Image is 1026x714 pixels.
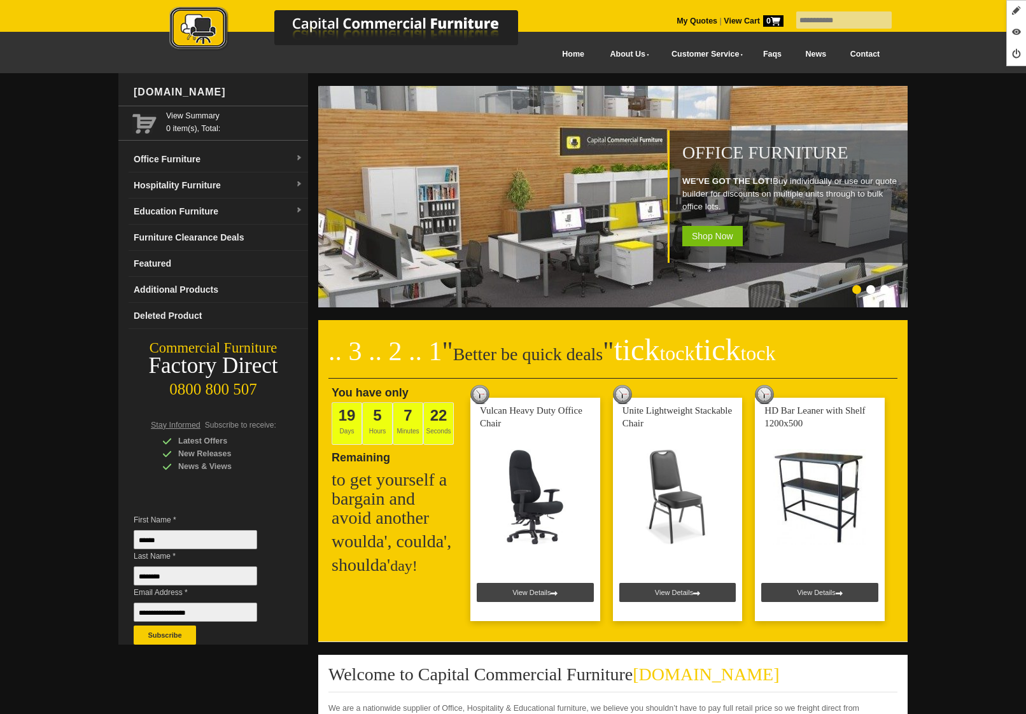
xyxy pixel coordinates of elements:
[129,225,308,251] a: Furniture Clearance Deals
[659,342,694,365] span: tock
[318,86,910,307] img: Office Furniture
[755,385,774,404] img: tick tock deal clock
[763,15,784,27] span: 0
[318,300,910,309] a: Office Furniture WE'VE GOT THE LOT!Buy individually or use our quote builder for discounts on mul...
[404,407,412,424] span: 7
[134,550,276,563] span: Last Name *
[852,285,861,294] li: Page dot 1
[162,447,283,460] div: New Releases
[677,17,717,25] a: My Quotes
[151,421,200,430] span: Stay Informed
[682,143,901,162] h1: Office Furniture
[430,407,447,424] span: 22
[166,109,303,122] a: View Summary
[328,340,897,379] h2: Better be quick deals
[134,586,276,599] span: Email Address *
[657,40,751,69] a: Customer Service
[794,40,838,69] a: News
[295,181,303,188] img: dropdown
[118,339,308,357] div: Commercial Furniture
[838,40,892,69] a: Contact
[332,402,362,445] span: Days
[332,386,409,399] span: You have only
[162,460,283,473] div: News & Views
[362,402,393,445] span: Hours
[740,342,775,365] span: tock
[596,40,657,69] a: About Us
[633,664,779,684] span: [DOMAIN_NAME]
[118,374,308,398] div: 0800 800 507
[393,402,423,445] span: Minutes
[614,333,775,367] span: tick tick
[134,514,276,526] span: First Name *
[328,337,442,366] span: .. 3 .. 2 .. 1
[162,435,283,447] div: Latest Offers
[423,402,454,445] span: Seconds
[129,172,308,199] a: Hospitality Furnituredropdown
[866,285,875,294] li: Page dot 2
[724,17,784,25] strong: View Cart
[129,251,308,277] a: Featured
[603,337,775,366] span: "
[613,385,632,404] img: tick tock deal clock
[129,146,308,172] a: Office Furnituredropdown
[295,155,303,162] img: dropdown
[295,207,303,214] img: dropdown
[880,285,889,294] li: Page dot 3
[134,626,196,645] button: Subscribe
[134,6,580,57] a: Capital Commercial Furniture Logo
[129,199,308,225] a: Education Furnituredropdown
[751,40,794,69] a: Faqs
[373,407,381,424] span: 5
[332,470,459,528] h2: to get yourself a bargain and avoid another
[332,556,459,575] h2: shoulda'
[134,530,257,549] input: First Name *
[118,357,308,375] div: Factory Direct
[332,446,390,464] span: Remaining
[470,385,489,404] img: tick tock deal clock
[339,407,356,424] span: 19
[682,176,773,186] strong: WE'VE GOT THE LOT!
[332,532,459,551] h2: woulda', coulda',
[205,421,276,430] span: Subscribe to receive:
[129,277,308,303] a: Additional Products
[722,17,784,25] a: View Cart0
[134,6,580,53] img: Capital Commercial Furniture Logo
[682,226,743,246] span: Shop Now
[442,337,453,366] span: "
[390,557,418,574] span: day!
[166,109,303,133] span: 0 item(s), Total:
[328,665,897,692] h2: Welcome to Capital Commercial Furniture
[682,175,901,213] p: Buy individually or use our quote builder for discounts on multiple units through to bulk office ...
[129,303,308,329] a: Deleted Product
[129,73,308,111] div: [DOMAIN_NAME]
[134,603,257,622] input: Email Address *
[134,566,257,585] input: Last Name *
